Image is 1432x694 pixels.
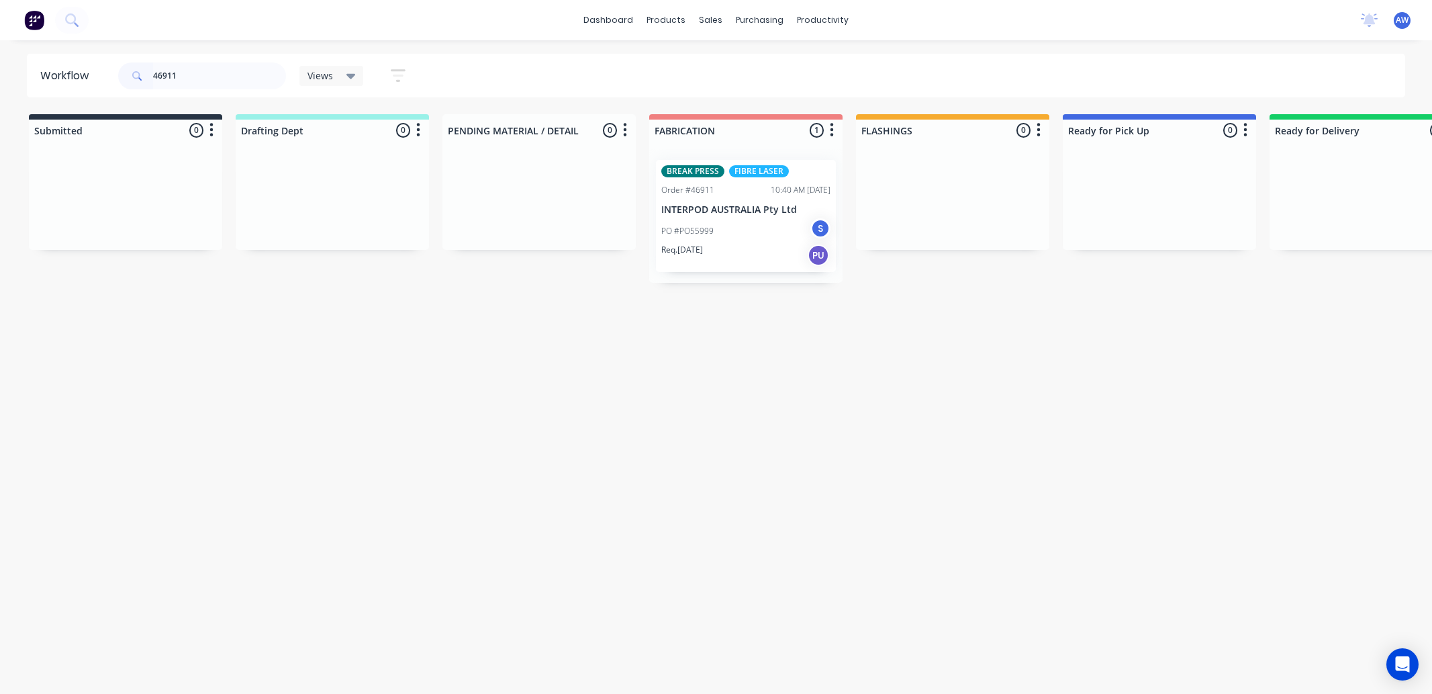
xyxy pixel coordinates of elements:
[661,244,703,256] p: Req. [DATE]
[790,10,855,30] div: productivity
[661,204,830,216] p: INTERPOD AUSTRALIA Pty Ltd
[656,160,836,272] div: BREAK PRESSFIBRE LASEROrder #4691110:40 AM [DATE]INTERPOD AUSTRALIA Pty LtdPO #PO55999SReq.[DATE]PU
[771,184,830,196] div: 10:40 AM [DATE]
[808,245,829,266] div: PU
[577,10,640,30] a: dashboard
[640,10,692,30] div: products
[729,165,789,177] div: FIBRE LASER
[810,218,830,238] div: S
[307,69,333,83] span: Views
[661,165,724,177] div: BREAK PRESS
[661,184,714,196] div: Order #46911
[153,62,286,89] input: Search for orders...
[40,68,95,84] div: Workflow
[692,10,729,30] div: sales
[729,10,790,30] div: purchasing
[661,225,714,237] p: PO #PO55999
[1386,648,1419,681] div: Open Intercom Messenger
[24,10,44,30] img: Factory
[1396,14,1409,26] span: AW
